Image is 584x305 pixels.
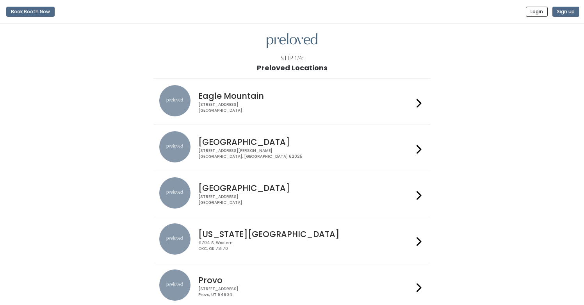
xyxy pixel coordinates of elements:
a: Book Booth Now [6,3,55,20]
img: preloved location [159,223,191,255]
h4: Provo [198,276,413,285]
div: [STREET_ADDRESS] Provo, UT 84604 [198,286,413,298]
div: [STREET_ADDRESS] [GEOGRAPHIC_DATA] [198,194,413,205]
h4: [GEOGRAPHIC_DATA] [198,137,413,146]
div: 11704 S. Western OKC, OK 73170 [198,240,413,251]
h4: [US_STATE][GEOGRAPHIC_DATA] [198,230,413,239]
img: preloved location [159,269,191,301]
a: preloved location Eagle Mountain [STREET_ADDRESS][GEOGRAPHIC_DATA] [159,85,424,118]
button: Sign up [552,7,579,17]
h4: [GEOGRAPHIC_DATA] [198,184,413,193]
a: preloved location [GEOGRAPHIC_DATA] [STREET_ADDRESS][GEOGRAPHIC_DATA] [159,177,424,210]
img: preloved location [159,131,191,162]
button: Book Booth Now [6,7,55,17]
a: preloved location [US_STATE][GEOGRAPHIC_DATA] 11704 S. WesternOKC, OK 73170 [159,223,424,257]
button: Login [526,7,548,17]
img: preloved location [159,177,191,209]
h1: Preloved Locations [257,64,328,72]
div: [STREET_ADDRESS][PERSON_NAME] [GEOGRAPHIC_DATA], [GEOGRAPHIC_DATA] 62025 [198,148,413,159]
div: [STREET_ADDRESS] [GEOGRAPHIC_DATA] [198,102,413,113]
a: preloved location [GEOGRAPHIC_DATA] [STREET_ADDRESS][PERSON_NAME][GEOGRAPHIC_DATA], [GEOGRAPHIC_D... [159,131,424,164]
a: preloved location Provo [STREET_ADDRESS]Provo, UT 84604 [159,269,424,303]
div: Step 1/4: [281,54,304,62]
h4: Eagle Mountain [198,91,413,100]
img: preloved logo [267,33,317,48]
img: preloved location [159,85,191,116]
